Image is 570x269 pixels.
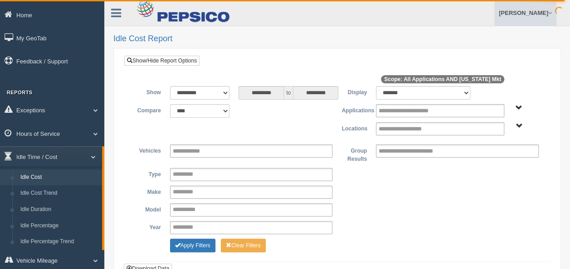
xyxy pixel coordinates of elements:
[284,86,293,100] span: to
[131,203,166,214] label: Model
[131,86,166,97] label: Show
[337,144,371,163] label: Group Results
[131,168,166,179] label: Type
[337,86,371,97] label: Display
[16,202,102,218] a: Idle Duration
[16,234,102,250] a: Idle Percentage Trend
[337,104,371,115] label: Applications
[131,104,166,115] label: Compare
[113,34,561,43] h2: Idle Cost Report
[131,221,166,232] label: Year
[221,239,266,252] button: Change Filter Options
[131,186,166,197] label: Make
[124,56,200,66] a: Show/Hide Report Options
[337,122,372,133] label: Locations
[381,75,504,83] span: Scope: All Applications AND [US_STATE] Mkt
[16,169,102,186] a: Idle Cost
[131,144,166,155] label: Vehicles
[170,239,215,252] button: Change Filter Options
[16,218,102,234] a: Idle Percentage
[16,185,102,202] a: Idle Cost Trend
